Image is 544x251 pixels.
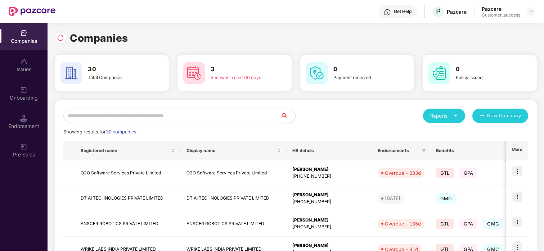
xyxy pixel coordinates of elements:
[75,160,181,186] td: O2O Software Services Private Limited
[20,29,27,37] img: svg+xml;base64,PHN2ZyBpZD0iQ29tcGFuaWVzIiB4bWxucz0iaHR0cDovL3d3dy53My5vcmcvMjAwMC9zdmciIHdpZHRoPS...
[506,141,528,160] th: More
[487,112,521,119] span: New Company
[292,166,366,173] div: [PERSON_NAME]
[75,211,181,237] td: ANSCER ROBOTICS PRIVATE LIMITED
[292,192,366,198] div: [PERSON_NAME]
[211,74,268,81] div: Renewal in next 60 days
[385,220,421,227] div: Overdue - 105d
[384,9,391,16] img: svg+xml;base64,PHN2ZyBpZD0iSGVscC0zMngzMiIgeG1sbnM9Imh0dHA6Ly93d3cudzMub3JnLzIwMDAvc3ZnIiB3aWR0aD...
[456,74,513,81] div: Policy issued
[186,148,275,154] span: Display name
[528,9,534,14] img: svg+xml;base64,PHN2ZyBpZD0iRHJvcGRvd24tMzJ4MzIiIHhtbG5zPSJodHRwOi8vd3d3LnczLm9yZy8yMDAwL3N2ZyIgd2...
[292,198,366,205] div: [PHONE_NUMBER]
[482,12,520,18] div: Customer_success
[20,143,27,150] img: svg+xml;base64,PHN2ZyB3aWR0aD0iMjAiIGhlaWdodD0iMjAiIHZpZXdCb3g9IjAgMCAyMCAyMCIgZmlsbD0ibm9uZSIgeG...
[81,148,170,154] span: Registered name
[287,141,372,160] th: HR details
[459,168,478,178] span: GPA
[280,109,296,123] button: search
[456,65,513,74] h3: 0
[512,166,522,176] img: icon
[20,58,27,65] img: svg+xml;base64,PHN2ZyBpZD0iSXNzdWVzX2Rpc2FibGVkIiB4bWxucz0iaHR0cDovL3d3dy53My5vcmcvMjAwMC9zdmciIH...
[378,148,419,154] span: Endorsements
[88,74,145,81] div: Total Companies
[472,109,528,123] button: plusNew Company
[57,34,64,41] img: svg+xml;base64,PHN2ZyBpZD0iUmVsb2FkLTMyeDMyIiB4bWxucz0iaHR0cDovL3d3dy53My5vcmcvMjAwMC9zdmciIHdpZH...
[88,65,145,74] h3: 30
[106,129,138,134] span: 30 companies.
[9,7,55,16] img: New Pazcare Logo
[333,74,391,81] div: Payment received
[436,7,441,16] span: P
[420,146,427,155] span: filter
[181,141,287,160] th: Display name
[211,65,268,74] h3: 3
[292,173,366,180] div: [PHONE_NUMBER]
[482,5,520,12] div: Pazcare
[436,219,454,229] span: GTL
[292,224,366,231] div: [PHONE_NUMBER]
[483,219,503,229] span: GMC
[436,168,454,178] span: GTL
[306,62,328,84] img: svg+xml;base64,PHN2ZyB4bWxucz0iaHR0cDovL3d3dy53My5vcmcvMjAwMC9zdmciIHdpZHRoPSI2MCIgaGVpZ2h0PSI2MC...
[422,149,426,153] span: filter
[512,192,522,202] img: icon
[292,242,366,249] div: [PERSON_NAME]
[181,211,287,237] td: ANSCER ROBOTICS PRIVATE LIMITED
[75,141,181,160] th: Registered name
[183,62,205,84] img: svg+xml;base64,PHN2ZyB4bWxucz0iaHR0cDovL3d3dy53My5vcmcvMjAwMC9zdmciIHdpZHRoPSI2MCIgaGVpZ2h0PSI2MC...
[20,86,27,93] img: svg+xml;base64,PHN2ZyB3aWR0aD0iMjAiIGhlaWdodD0iMjAiIHZpZXdCb3g9IjAgMCAyMCAyMCIgZmlsbD0ibm9uZSIgeG...
[385,169,421,177] div: Overdue - 233d
[459,219,478,229] span: GPA
[63,129,138,134] span: Showing results for
[181,186,287,211] td: DT AI TECHNOLOGIES PRIVATE LIMITED
[453,113,458,118] span: caret-down
[292,217,366,224] div: [PERSON_NAME]
[430,112,458,119] div: Reports
[480,113,484,119] span: plus
[512,217,522,227] img: icon
[20,115,27,122] img: svg+xml;base64,PHN2ZyB3aWR0aD0iMTQuNSIgaGVpZ2h0PSIxNC41IiB2aWV3Qm94PSIwIDAgMTYgMTYiIGZpbGw9Im5vbm...
[333,65,391,74] h3: 0
[75,186,181,211] td: DT AI TECHNOLOGIES PRIVATE LIMITED
[428,62,450,84] img: svg+xml;base64,PHN2ZyB4bWxucz0iaHR0cDovL3d3dy53My5vcmcvMjAwMC9zdmciIHdpZHRoPSI2MCIgaGVpZ2h0PSI2MC...
[394,9,412,14] div: Get Help
[280,113,295,119] span: search
[430,141,518,160] th: Benefits
[70,30,128,46] h1: Companies
[385,195,400,202] div: [DATE]
[60,62,82,84] img: svg+xml;base64,PHN2ZyB4bWxucz0iaHR0cDovL3d3dy53My5vcmcvMjAwMC9zdmciIHdpZHRoPSI2MCIgaGVpZ2h0PSI2MC...
[181,160,287,186] td: O2O Software Services Private Limited
[447,8,467,15] div: Pazcare
[436,193,457,204] span: GMC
